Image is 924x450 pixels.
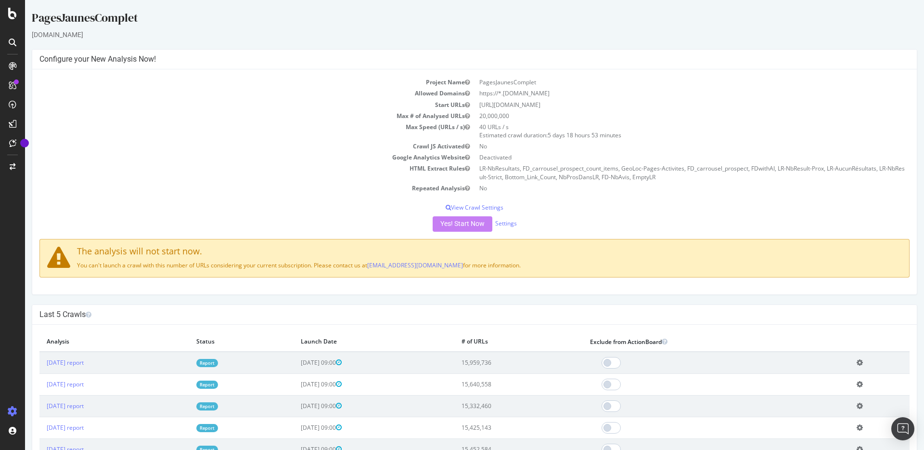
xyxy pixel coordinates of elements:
[276,402,317,410] span: [DATE] 09:00
[171,381,193,389] a: Report
[171,402,193,410] a: Report
[22,247,877,256] h4: The analysis will not start now.
[429,395,558,417] td: 15,332,460
[14,141,449,152] td: Crawl JS Activated
[449,99,885,110] td: [URL][DOMAIN_NAME]
[22,358,59,367] a: [DATE] report
[7,10,892,30] div: PagesJaunesComplet
[14,203,885,212] p: View Crawl Settings
[449,152,885,163] td: Deactivated
[558,332,824,352] th: Exclude from ActionBoard
[14,121,449,141] td: Max Speed (URLs / s)
[14,88,449,99] td: Allowed Domains
[449,183,885,194] td: No
[449,121,885,141] td: 40 URLs / s Estimated crawl duration:
[171,359,193,367] a: Report
[449,88,885,99] td: https://*.[DOMAIN_NAME]
[14,163,449,182] td: HTML Extract Rules
[891,417,914,440] div: Open Intercom Messenger
[449,77,885,88] td: PagesJaunesComplet
[449,163,885,182] td: LR-NbResultats, FD_carrousel_prospect_count_items, GeoLoc-Pages-Activites, FD_carrousel_prospect,...
[276,358,317,367] span: [DATE] 09:00
[276,424,317,432] span: [DATE] 09:00
[429,417,558,438] td: 15,425,143
[14,54,885,64] h4: Configure your New Analysis Now!
[269,332,429,352] th: Launch Date
[449,110,885,121] td: 20,000,000
[449,141,885,152] td: No
[14,77,449,88] td: Project Name
[429,373,558,395] td: 15,640,558
[523,131,596,139] span: 5 days 18 hours 53 minutes
[14,183,449,194] td: Repeated Analysis
[429,352,558,374] td: 15,959,736
[429,332,558,352] th: # of URLs
[20,139,29,147] div: Tooltip anchor
[470,219,492,227] a: Settings
[171,424,193,432] a: Report
[22,261,877,269] p: You can't launch a crawl with this number of URLs considering your current subscription. Please c...
[14,99,449,110] td: Start URLs
[22,424,59,432] a: [DATE] report
[14,152,449,163] td: Google Analytics Website
[22,402,59,410] a: [DATE] report
[164,332,269,352] th: Status
[14,310,885,319] h4: Last 5 Crawls
[22,380,59,388] a: [DATE] report
[14,110,449,121] td: Max # of Analysed URLs
[276,380,317,388] span: [DATE] 09:00
[7,30,892,40] div: [DOMAIN_NAME]
[14,332,164,352] th: Analysis
[342,261,438,269] a: [EMAIL_ADDRESS][DOMAIN_NAME]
